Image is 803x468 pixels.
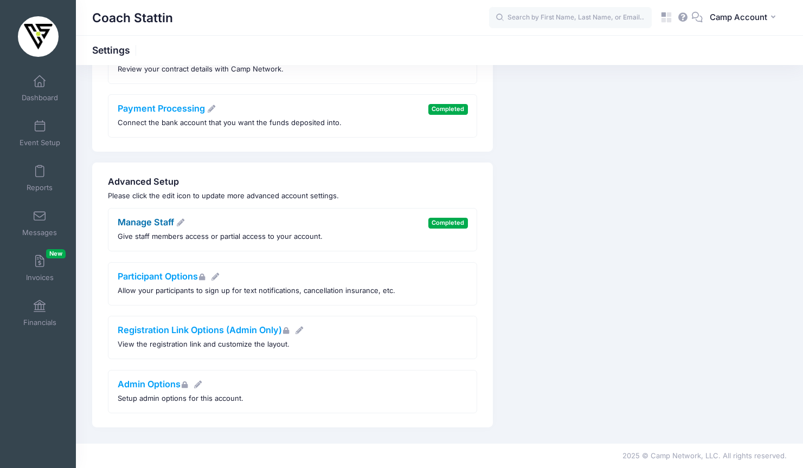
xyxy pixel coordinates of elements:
[118,118,342,128] p: Connect the bank account that you want the funds deposited into.
[14,69,66,107] a: Dashboard
[622,451,787,460] span: 2025 © Camp Network, LLC. All rights reserved.
[108,177,477,187] h4: Advanced Setup
[118,339,304,350] p: View the registration link and customize the layout.
[14,294,66,332] a: Financials
[118,271,220,282] a: Participant Options
[27,183,53,192] span: Reports
[118,103,216,114] a: Payment Processing
[710,11,767,23] span: Camp Account
[26,273,54,282] span: Invoices
[23,318,56,327] span: Financials
[20,138,60,147] span: Event Setup
[428,104,468,114] span: Completed
[92,44,139,56] h1: Settings
[46,249,66,258] span: New
[118,285,395,296] p: Allow your participants to sign up for text notifications, cancellation insurance, etc.
[118,64,284,75] p: Review your contract details with Camp Network.
[118,231,323,242] p: Give staff members access or partial access to your account.
[22,228,57,237] span: Messages
[118,324,304,335] a: Registration Link Options (Admin Only)
[489,7,652,29] input: Search by First Name, Last Name, or Email...
[22,93,58,102] span: Dashboard
[108,191,477,201] p: Please click the edit icon to update more advanced account settings.
[18,16,59,57] img: Coach Stattin
[118,217,185,227] a: Manage Staff
[118,379,203,389] a: Admin Options
[428,218,468,228] span: Completed
[14,249,66,287] a: InvoicesNew
[14,204,66,242] a: Messages
[14,114,66,152] a: Event Setup
[118,393,243,404] p: Setup admin options for this account.
[703,5,787,30] button: Camp Account
[14,159,66,197] a: Reports
[92,5,173,30] h1: Coach Stattin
